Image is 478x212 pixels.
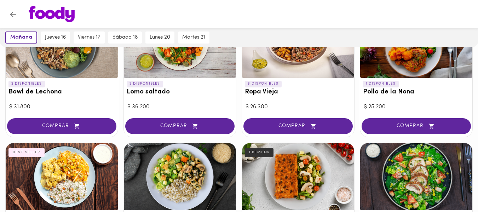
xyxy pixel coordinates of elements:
h3: Pollo de la Nona [363,88,470,96]
span: viernes 17 [78,34,100,41]
span: COMPRAR [370,123,462,129]
button: COMPRAR [7,118,116,134]
div: BEST SELLER [8,148,45,157]
button: jueves 16 [41,31,70,44]
div: Ensalada Cordon Bleu [360,143,472,210]
button: lunes 20 [145,31,174,44]
span: sábado 18 [113,34,138,41]
div: PREMIUM [245,148,273,157]
div: $ 31.800 [9,103,114,111]
button: sábado 18 [108,31,142,44]
button: Volver [4,6,22,23]
span: COMPRAR [16,123,108,129]
p: 2 DISPONIBLES [127,81,163,87]
button: viernes 17 [74,31,105,44]
div: Pollo espinaca champiñón [124,143,236,210]
div: Pollo al Curry [6,143,118,210]
div: $ 26.300 [246,103,351,111]
button: COMPRAR [362,118,471,134]
button: mañana [5,31,37,44]
span: COMPRAR [134,123,226,129]
p: 6 DISPONIBLES [245,81,282,87]
h3: Bowl de Lechona [8,88,115,96]
div: Lasagna Mixta [242,143,354,210]
iframe: Messagebird Livechat Widget [437,171,471,205]
span: mañana [10,34,32,41]
button: COMPRAR [243,118,353,134]
span: jueves 16 [45,34,66,41]
span: martes 21 [182,34,205,41]
div: $ 25.200 [364,103,469,111]
div: $ 36.200 [127,103,232,111]
span: COMPRAR [252,123,344,129]
h3: Ropa Vieja [245,88,351,96]
p: 1 DISPONIBLES [363,81,399,87]
h3: Lomo saltado [127,88,233,96]
button: martes 21 [178,31,209,44]
span: lunes 20 [150,34,170,41]
p: 2 DISPONIBLES [8,81,45,87]
img: logo.png [29,6,75,22]
button: COMPRAR [125,118,235,134]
